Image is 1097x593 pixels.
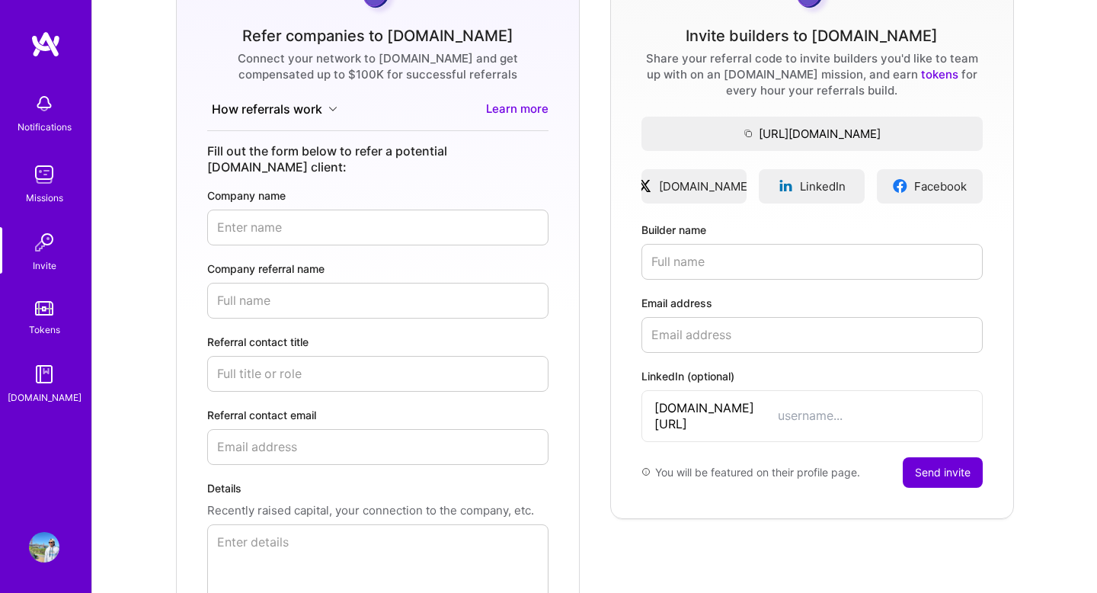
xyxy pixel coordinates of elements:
[35,301,53,316] img: tokens
[641,126,983,142] span: [URL][DOMAIN_NAME]
[242,28,513,44] div: Refer companies to [DOMAIN_NAME]
[486,101,548,118] a: Learn more
[29,159,59,190] img: teamwork
[207,188,548,204] label: Company name
[29,532,59,563] img: User Avatar
[207,50,548,82] div: Connect your network to [DOMAIN_NAME] and get compensated up to $100K for successful referrals
[641,317,983,353] input: Email address
[914,178,967,194] span: Facebook
[26,190,63,206] div: Missions
[8,389,82,405] div: [DOMAIN_NAME]
[686,28,938,44] div: Invite builders to [DOMAIN_NAME]
[207,502,548,518] p: Recently raised capital, your connection to the company, etc.
[207,101,342,118] button: How referrals work
[641,457,860,488] div: You will be featured on their profile page.
[654,400,778,432] span: [DOMAIN_NAME][URL]
[641,244,983,280] input: Full name
[30,30,61,58] img: logo
[921,67,958,82] a: tokens
[641,117,983,151] button: [URL][DOMAIN_NAME]
[903,457,983,488] button: Send invite
[778,408,970,424] input: username...
[207,429,548,465] input: Email address
[877,169,983,204] a: Facebook
[641,295,983,311] label: Email address
[29,359,59,389] img: guide book
[641,50,983,98] div: Share your referral code to invite builders you'd like to team up with on an [DOMAIN_NAME] missio...
[207,356,548,392] input: Full title or role
[641,368,983,384] label: LinkedIn (optional)
[759,169,865,204] a: LinkedIn
[29,322,60,338] div: Tokens
[659,178,751,194] span: [DOMAIN_NAME]
[637,178,653,194] img: xLogo
[800,178,846,194] span: LinkedIn
[778,178,794,194] img: linkedinLogo
[892,178,908,194] img: facebookLogo
[207,143,548,175] div: Fill out the form below to refer a potential [DOMAIN_NAME] client:
[33,258,56,274] div: Invite
[641,222,983,238] label: Builder name
[207,334,548,350] label: Referral contact title
[207,261,548,277] label: Company referral name
[29,227,59,258] img: Invite
[207,480,548,496] label: Details
[25,532,63,563] a: User Avatar
[29,88,59,119] img: bell
[18,119,72,135] div: Notifications
[641,169,747,204] a: [DOMAIN_NAME]
[207,210,548,245] input: Enter name
[207,283,548,319] input: Full name
[207,407,548,423] label: Referral contact email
